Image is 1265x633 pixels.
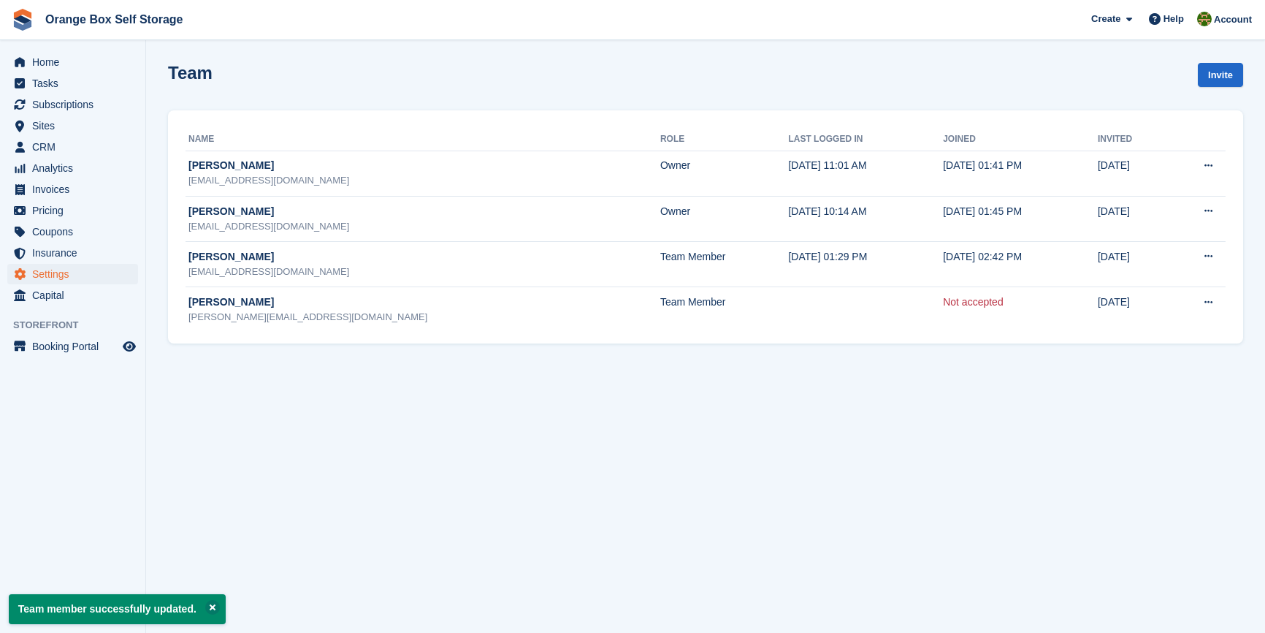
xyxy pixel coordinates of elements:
span: Invoices [32,179,120,200]
a: menu [7,264,138,284]
td: [DATE] [1098,151,1166,196]
th: Role [660,128,789,151]
span: Create [1091,12,1120,26]
span: Account [1214,12,1252,27]
span: Storefront [13,318,145,333]
div: [PERSON_NAME] [188,158,660,173]
td: [DATE] 11:01 AM [788,151,943,196]
p: Team member successfully updated. [9,594,226,624]
span: Tasks [32,73,120,94]
a: menu [7,73,138,94]
img: SARAH T [1197,12,1212,26]
div: [EMAIL_ADDRESS][DOMAIN_NAME] [188,219,660,234]
td: Team Member [660,241,789,287]
th: Joined [943,128,1098,151]
span: Sites [32,115,120,136]
td: Team Member [660,287,789,332]
span: Insurance [32,243,120,263]
th: Last logged in [788,128,943,151]
div: [PERSON_NAME] [188,295,660,310]
td: [DATE] [1098,196,1166,241]
span: Booking Portal [32,336,120,357]
a: menu [7,179,138,200]
span: Coupons [32,221,120,242]
a: Preview store [121,338,138,355]
a: menu [7,158,138,178]
td: [DATE] 10:14 AM [788,196,943,241]
a: Invite [1198,63,1243,87]
a: menu [7,243,138,263]
div: [PERSON_NAME] [188,249,660,265]
span: Subscriptions [32,94,120,115]
div: [PERSON_NAME] [188,204,660,219]
td: Owner [660,151,789,196]
td: [DATE] 01:41 PM [943,151,1098,196]
td: [DATE] [1098,287,1166,332]
span: Capital [32,285,120,306]
div: [EMAIL_ADDRESS][DOMAIN_NAME] [188,173,660,188]
th: Name [186,128,660,151]
td: [DATE] [1098,241,1166,287]
a: Orange Box Self Storage [39,7,189,31]
td: [DATE] 01:45 PM [943,196,1098,241]
a: Not accepted [943,296,1004,308]
span: Pricing [32,200,120,221]
a: menu [7,200,138,221]
th: Invited [1098,128,1166,151]
a: menu [7,52,138,72]
a: menu [7,221,138,242]
a: menu [7,94,138,115]
a: menu [7,336,138,357]
div: [PERSON_NAME][EMAIL_ADDRESS][DOMAIN_NAME] [188,310,660,325]
span: Help [1163,12,1184,26]
td: [DATE] 01:29 PM [788,241,943,287]
div: [EMAIL_ADDRESS][DOMAIN_NAME] [188,265,660,279]
span: Analytics [32,158,120,178]
a: menu [7,115,138,136]
td: [DATE] 02:42 PM [943,241,1098,287]
span: Home [32,52,120,72]
span: CRM [32,137,120,157]
a: menu [7,285,138,306]
td: Owner [660,196,789,241]
a: menu [7,137,138,157]
img: stora-icon-8386f47178a22dfd0bd8f6a31ec36ba5ce8667c1dd55bd0f319d3a0aa187defe.svg [12,9,34,31]
h1: Team [168,63,213,83]
span: Settings [32,264,120,284]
